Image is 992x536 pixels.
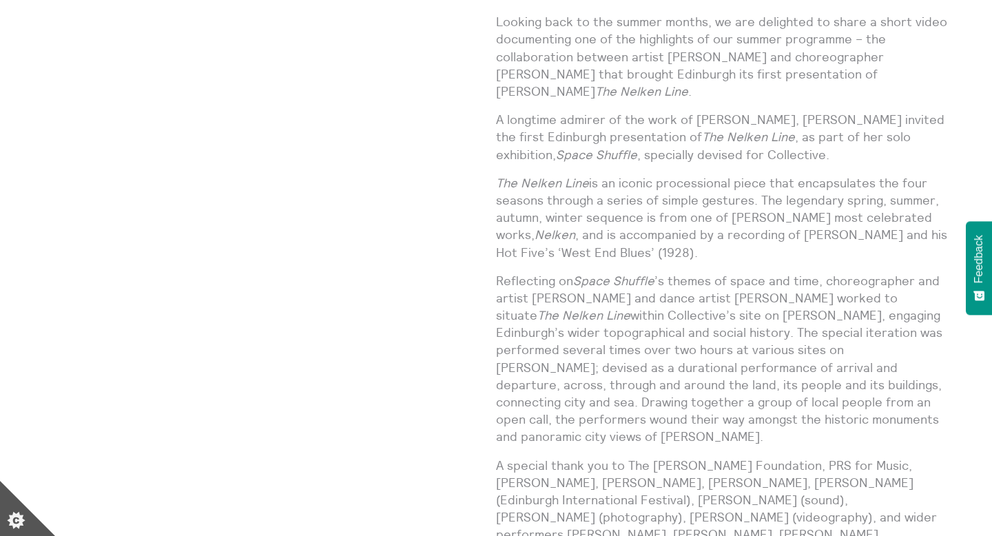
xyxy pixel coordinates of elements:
em: The Nelken Line [702,129,795,145]
p: Looking back to the summer months, we are delighted to share a short video documenting one of the... [496,13,948,100]
span: Feedback [973,235,985,283]
em: The Nelken Line [537,307,630,323]
em: The Nelken Line [496,175,589,191]
em: Space Shuffle [556,147,637,163]
p: A longtime admirer of the work of [PERSON_NAME], [PERSON_NAME] invited the first Edinburgh presen... [496,111,948,163]
p: Reflecting on ’s themes of space and time, choreographer and artist [PERSON_NAME] and dance artis... [496,272,948,446]
button: Feedback - Show survey [966,221,992,315]
em: The Nelken Line [595,83,688,99]
p: is an iconic processional piece that encapsulates the four seasons through a series of simple ges... [496,174,948,261]
em: Space Shuffle [573,273,654,289]
em: Nelken [535,227,575,243]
